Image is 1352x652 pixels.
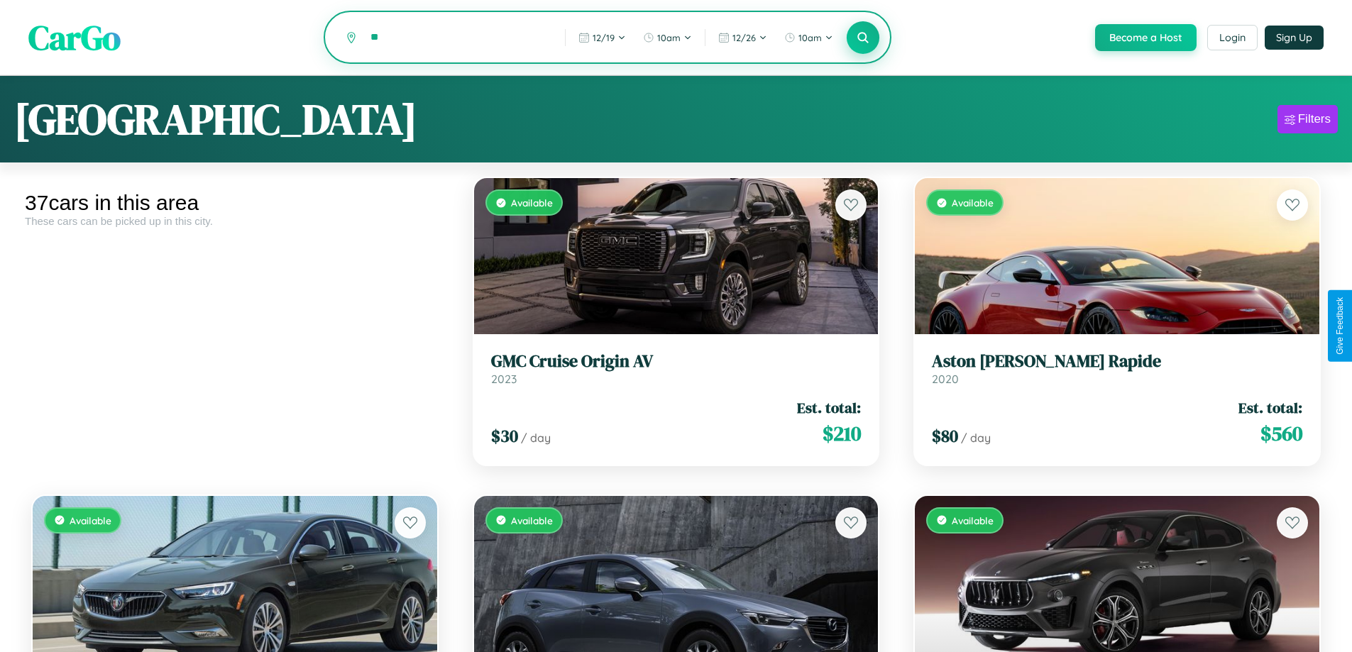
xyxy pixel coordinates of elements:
span: Available [511,514,553,526]
button: Sign Up [1265,26,1324,50]
span: 10am [798,32,822,43]
h1: [GEOGRAPHIC_DATA] [14,90,417,148]
div: These cars can be picked up in this city. [25,215,445,227]
span: CarGo [28,14,121,61]
span: Available [70,514,111,526]
span: Est. total: [1238,397,1302,418]
span: $ 80 [932,424,958,448]
span: 12 / 26 [732,32,756,43]
a: Aston [PERSON_NAME] Rapide2020 [932,351,1302,386]
button: Login [1207,25,1258,50]
span: / day [961,431,991,445]
button: Filters [1277,105,1338,133]
span: Available [952,197,994,209]
span: 2020 [932,372,959,386]
span: Available [511,197,553,209]
span: 10am [657,32,681,43]
div: Filters [1298,112,1331,126]
button: 12/19 [571,26,633,49]
h3: GMC Cruise Origin AV [491,351,862,372]
button: 12/26 [711,26,774,49]
h3: Aston [PERSON_NAME] Rapide [932,351,1302,372]
span: $ 210 [823,419,861,448]
span: 12 / 19 [593,32,615,43]
span: / day [521,431,551,445]
span: $ 560 [1260,419,1302,448]
button: 10am [636,26,699,49]
span: 2023 [491,372,517,386]
button: Become a Host [1095,24,1197,51]
div: Give Feedback [1335,297,1345,355]
a: GMC Cruise Origin AV2023 [491,351,862,386]
span: Est. total: [797,397,861,418]
button: 10am [777,26,840,49]
span: Available [952,514,994,526]
div: 37 cars in this area [25,191,445,215]
span: $ 30 [491,424,518,448]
